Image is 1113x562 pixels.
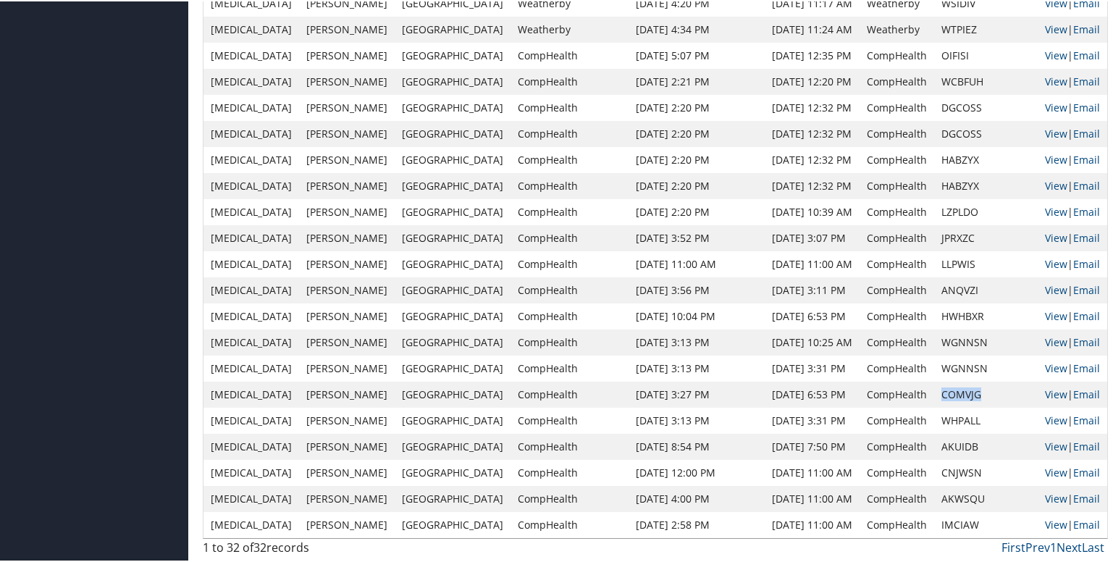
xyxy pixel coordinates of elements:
[395,302,511,328] td: [GEOGRAPHIC_DATA]
[1038,250,1107,276] td: |
[1073,21,1100,35] a: Email
[1073,438,1100,452] a: Email
[765,146,860,172] td: [DATE] 12:32 PM
[629,406,765,432] td: [DATE] 3:13 PM
[1038,67,1107,93] td: |
[860,354,934,380] td: CompHealth
[1045,204,1067,217] a: View
[1073,230,1100,243] a: Email
[934,146,1038,172] td: HABZYX
[860,485,934,511] td: CompHealth
[860,276,934,302] td: CompHealth
[395,406,511,432] td: [GEOGRAPHIC_DATA]
[934,15,1038,41] td: WTPIEZ
[1038,511,1107,537] td: |
[203,380,299,406] td: [MEDICAL_DATA]
[395,328,511,354] td: [GEOGRAPHIC_DATA]
[934,67,1038,93] td: WCBFUH
[860,458,934,485] td: CompHealth
[1038,276,1107,302] td: |
[203,198,299,224] td: [MEDICAL_DATA]
[395,93,511,119] td: [GEOGRAPHIC_DATA]
[299,511,395,537] td: [PERSON_NAME]
[299,328,395,354] td: [PERSON_NAME]
[765,41,860,67] td: [DATE] 12:35 PM
[765,93,860,119] td: [DATE] 12:32 PM
[934,119,1038,146] td: DGCOSS
[1045,360,1067,374] a: View
[1038,198,1107,224] td: |
[511,406,629,432] td: CompHealth
[1045,47,1067,61] a: View
[299,224,395,250] td: [PERSON_NAME]
[765,119,860,146] td: [DATE] 12:32 PM
[1038,119,1107,146] td: |
[765,458,860,485] td: [DATE] 11:00 AM
[1038,406,1107,432] td: |
[860,250,934,276] td: CompHealth
[395,146,511,172] td: [GEOGRAPHIC_DATA]
[1045,21,1067,35] a: View
[1073,464,1100,478] a: Email
[299,354,395,380] td: [PERSON_NAME]
[203,224,299,250] td: [MEDICAL_DATA]
[511,15,629,41] td: Weatherby
[1073,412,1100,426] a: Email
[395,198,511,224] td: [GEOGRAPHIC_DATA]
[860,41,934,67] td: CompHealth
[395,250,511,276] td: [GEOGRAPHIC_DATA]
[629,511,765,537] td: [DATE] 2:58 PM
[934,302,1038,328] td: HWHBXR
[203,41,299,67] td: [MEDICAL_DATA]
[765,432,860,458] td: [DATE] 7:50 PM
[1045,334,1067,348] a: View
[1073,360,1100,374] a: Email
[765,511,860,537] td: [DATE] 11:00 AM
[629,354,765,380] td: [DATE] 3:13 PM
[395,458,511,485] td: [GEOGRAPHIC_DATA]
[1045,516,1067,530] a: View
[1045,490,1067,504] a: View
[203,276,299,302] td: [MEDICAL_DATA]
[629,15,765,41] td: [DATE] 4:34 PM
[511,224,629,250] td: CompHealth
[629,276,765,302] td: [DATE] 3:56 PM
[1045,73,1067,87] a: View
[765,485,860,511] td: [DATE] 11:00 AM
[1073,151,1100,165] a: Email
[511,354,629,380] td: CompHealth
[299,406,395,432] td: [PERSON_NAME]
[765,172,860,198] td: [DATE] 12:32 PM
[629,93,765,119] td: [DATE] 2:20 PM
[860,406,934,432] td: CompHealth
[765,406,860,432] td: [DATE] 3:31 PM
[629,302,765,328] td: [DATE] 10:04 PM
[629,119,765,146] td: [DATE] 2:20 PM
[511,41,629,67] td: CompHealth
[765,224,860,250] td: [DATE] 3:07 PM
[511,146,629,172] td: CompHealth
[395,432,511,458] td: [GEOGRAPHIC_DATA]
[629,458,765,485] td: [DATE] 12:00 PM
[1025,538,1050,554] a: Prev
[765,380,860,406] td: [DATE] 6:53 PM
[203,458,299,485] td: [MEDICAL_DATA]
[1073,282,1100,295] a: Email
[934,276,1038,302] td: ANQVZI
[511,485,629,511] td: CompHealth
[1045,438,1067,452] a: View
[299,380,395,406] td: [PERSON_NAME]
[1073,125,1100,139] a: Email
[511,511,629,537] td: CompHealth
[1045,464,1067,478] a: View
[299,198,395,224] td: [PERSON_NAME]
[765,328,860,354] td: [DATE] 10:25 AM
[629,380,765,406] td: [DATE] 3:27 PM
[629,432,765,458] td: [DATE] 8:54 PM
[299,276,395,302] td: [PERSON_NAME]
[934,172,1038,198] td: HABZYX
[299,41,395,67] td: [PERSON_NAME]
[1038,354,1107,380] td: |
[629,250,765,276] td: [DATE] 11:00 AM
[511,432,629,458] td: CompHealth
